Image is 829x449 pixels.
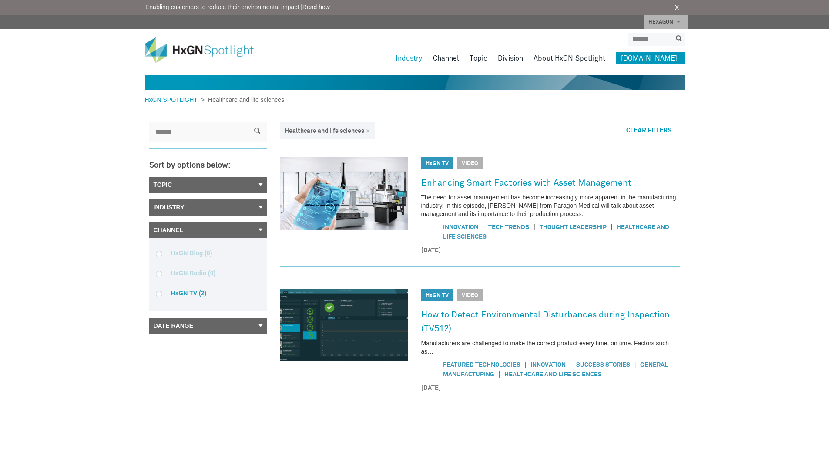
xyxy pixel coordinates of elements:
p: The need for asset management has become increasingly more apparent in the manufacturing industry... [421,193,680,218]
img: Enhancing Smart Factories with Asset Management [280,157,408,230]
a: Clear Filters [618,122,680,138]
a: Date Range [149,318,267,334]
a: × [366,128,370,134]
a: Topic [470,52,487,64]
label: HxGN TV (2) [156,289,260,297]
a: HxGN SPOTLIGHT [145,96,201,103]
time: [DATE] [421,246,680,255]
span: | [566,360,576,369]
img: How to Detect Environmental Disturbances during Inspection (TV512) [280,289,408,361]
span: | [607,223,617,232]
a: About HxGN Spotlight [534,52,605,64]
h3: Sort by options below: [149,162,267,170]
a: HxGN TV [426,161,449,166]
a: Channel [433,52,460,64]
a: How to Detect Environmental Disturbances during Inspection (TV512) [421,308,680,336]
a: Tech Trends [488,224,529,230]
span: | [630,360,641,369]
a: Innovation [443,224,478,230]
a: Read how [302,3,330,10]
span: Video [457,157,483,169]
a: HxGN TV [426,293,449,298]
a: Division [498,52,523,64]
a: Industry [149,199,267,216]
a: Success Stories [576,362,630,368]
a: Innovation [530,362,566,368]
span: | [494,370,505,379]
span: | [529,223,540,232]
a: Enhancing Smart Factories with Asset Management [421,176,631,190]
span: Healthcare and life sciences [205,96,284,103]
span: | [478,223,489,232]
a: HEXAGON [644,15,688,29]
span: | [520,360,531,369]
a: Topic [149,177,267,193]
a: Featured Technologies [443,362,520,368]
a: Channel [149,222,267,238]
a: Thought Leadership [540,224,607,230]
a: [DOMAIN_NAME] [616,52,685,64]
span: Enabling customers to reduce their environmental impact | [145,3,330,12]
time: [DATE] [421,384,680,393]
img: HxGN Spotlight [145,37,267,63]
a: Industry [396,52,423,64]
p: Manufacturers are challenged to make the correct product every time, on time. Factors such as… [421,339,680,356]
a: Healthcare and life sciences [504,371,602,378]
span: Healthcare and life sciences [285,128,364,134]
div: > [145,95,285,105]
a: X [675,3,679,13]
span: Video [457,289,483,301]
